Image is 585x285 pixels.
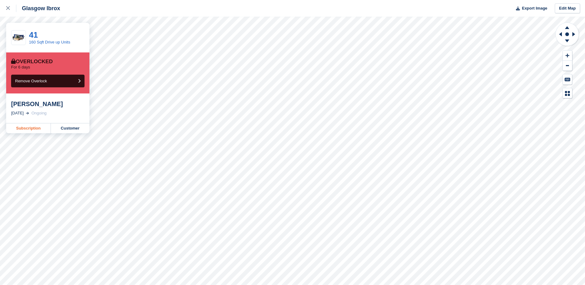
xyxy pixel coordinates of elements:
[6,123,51,133] a: Subscription
[11,100,84,108] div: [PERSON_NAME]
[522,5,547,11] span: Export Image
[31,110,47,116] div: Ongoing
[563,51,572,61] button: Zoom In
[555,3,580,14] a: Edit Map
[29,30,38,39] a: 41
[11,32,26,43] img: 20-ft-container%20(2).jpg
[51,123,89,133] a: Customer
[11,110,24,116] div: [DATE]
[11,65,30,70] p: For 6 days
[26,112,29,114] img: arrow-right-light-icn-cde0832a797a2874e46488d9cf13f60e5c3a73dbe684e267c42b8395dfbc2abf.svg
[15,79,47,83] span: Remove Overlock
[563,61,572,71] button: Zoom Out
[512,3,547,14] button: Export Image
[563,74,572,85] button: Keyboard Shortcuts
[563,88,572,98] button: Map Legend
[11,59,53,65] div: Overlocked
[11,75,84,87] button: Remove Overlock
[16,5,60,12] div: Glasgow Ibrox
[29,40,70,44] a: 160 Sqft Drive up Units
